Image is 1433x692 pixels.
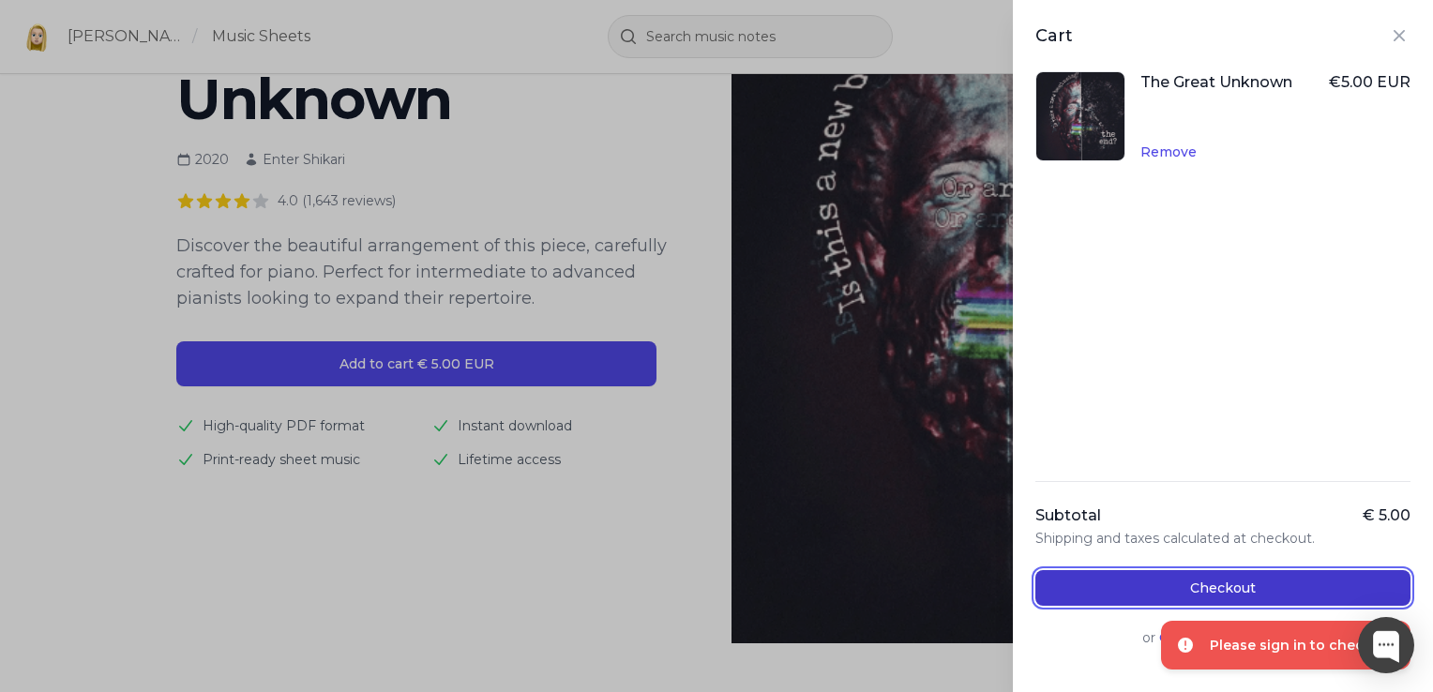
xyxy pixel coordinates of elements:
[1329,71,1410,94] p: € 5.00 EUR
[1388,24,1410,47] button: Close panel
[1159,628,1305,647] button: Continue shopping
[1036,72,1124,160] img: https://res.cloudinary.com/denxikn8u/image/upload/q_80,w_400,h_580,c_fill,g_auto,f_auto/maystrova...
[1035,23,1073,49] div: Cart
[1210,636,1395,654] div: Please sign in to checkout
[1140,143,1197,161] button: Remove
[1142,628,1305,647] p: or
[1363,504,1410,527] p: € 5.00
[1035,504,1101,527] p: Subtotal
[1035,529,1410,548] p: Shipping and taxes calculated at checkout.
[1140,73,1292,91] a: The Great Unknown
[1035,570,1410,606] button: Checkout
